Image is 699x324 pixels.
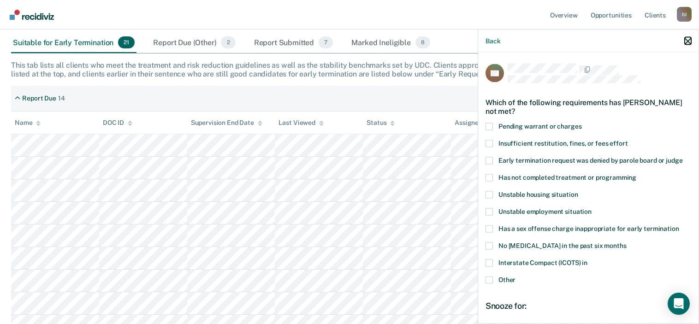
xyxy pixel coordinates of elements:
[319,36,333,48] span: 7
[415,36,430,48] span: 8
[10,10,54,20] img: Recidiviz
[151,33,237,53] div: Report Due (Other)
[486,37,500,45] button: Back
[677,7,692,22] div: I U
[15,119,41,127] div: Name
[191,119,262,127] div: Supervision End Date
[498,259,587,266] span: Interstate Compact (ICOTS) in
[498,242,626,249] span: No [MEDICAL_DATA] in the past six months
[668,293,690,315] div: Open Intercom Messenger
[677,7,692,22] button: Profile dropdown button
[11,61,688,78] div: This tab lists all clients who meet the treatment and risk reduction guidelines as well as the st...
[498,224,679,232] span: Has a sex offense charge inappropriate for early termination
[22,94,56,102] div: Report Due
[58,94,65,102] div: 14
[498,139,628,147] span: Insufficient restitution, fines, or fees effort
[498,276,515,283] span: Other
[498,190,578,198] span: Unstable housing situation
[498,207,592,215] span: Unstable employment situation
[498,122,581,130] span: Pending warrant or charges
[349,33,432,53] div: Marked Ineligible
[486,300,691,311] div: Snooze for:
[486,90,691,123] div: Which of the following requirements has [PERSON_NAME] not met?
[455,119,498,127] div: Assigned to
[367,119,395,127] div: Status
[498,156,682,164] span: Early termination request was denied by parole board or judge
[118,36,135,48] span: 21
[252,33,335,53] div: Report Submitted
[11,33,136,53] div: Suitable for Early Termination
[103,119,132,127] div: DOC ID
[278,119,323,127] div: Last Viewed
[221,36,235,48] span: 2
[498,173,636,181] span: Has not completed treatment or programming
